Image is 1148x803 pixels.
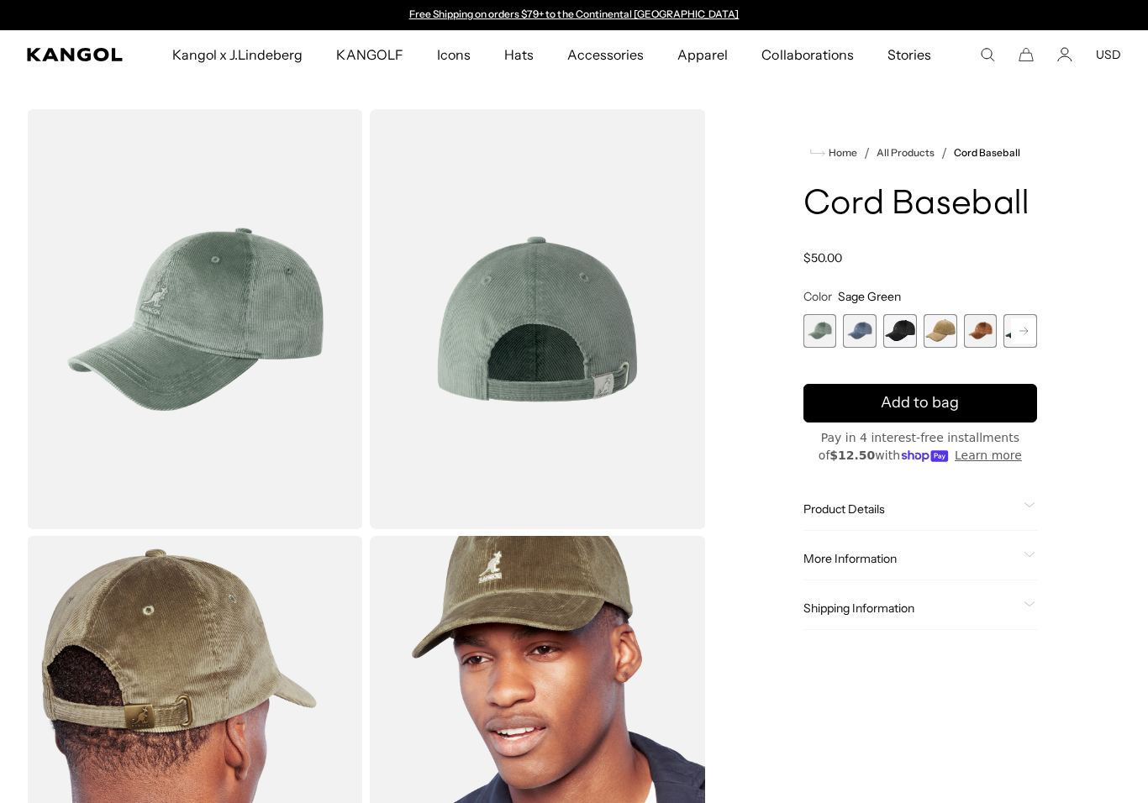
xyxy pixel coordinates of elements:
div: 4 of 9 [924,314,957,348]
span: Apparel [677,30,728,79]
nav: breadcrumbs [803,143,1037,163]
div: 1 of 9 [803,314,837,348]
span: KANGOLF [336,30,403,79]
div: 2 of 9 [843,314,877,348]
a: Icons [420,30,487,79]
a: Apparel [661,30,745,79]
span: Hats [504,30,534,79]
button: Cart [1019,47,1034,62]
div: 5 of 9 [964,314,998,348]
div: 1 of 2 [401,8,747,22]
span: Product Details [803,501,1017,517]
span: Color [803,289,832,304]
span: Icons [437,30,471,79]
slideshow-component: Announcement bar [401,8,747,22]
a: Stories [871,30,948,79]
label: Wood [964,314,998,348]
span: Kangol x J.Lindeberg [172,30,303,79]
a: Collaborations [745,30,870,79]
button: USD [1096,47,1121,62]
span: Add to bag [881,391,959,414]
a: Hats [487,30,550,79]
span: Collaborations [761,30,853,79]
a: Kangol x J.Lindeberg [155,30,320,79]
a: Free Shipping on orders $79+ to the Continental [GEOGRAPHIC_DATA] [409,8,740,20]
label: Beige [924,314,957,348]
span: Shipping Information [803,601,1017,616]
a: Kangol [27,48,124,61]
span: $50.00 [803,250,842,265]
img: color-sage-green [370,109,706,529]
a: Account [1057,47,1072,62]
div: 3 of 9 [883,314,917,348]
span: More Information [803,551,1017,566]
a: Cord Baseball [954,147,1019,159]
div: 6 of 9 [1003,314,1037,348]
span: Accessories [567,30,644,79]
img: color-sage-green [27,109,363,529]
div: Announcement [401,8,747,22]
label: Denim Blue [843,314,877,348]
h1: Cord Baseball [803,186,1037,223]
span: Sage Green [838,289,901,304]
span: Home [825,147,857,159]
li: / [857,143,870,163]
span: Stories [887,30,931,79]
a: Accessories [550,30,661,79]
a: Home [810,145,857,160]
a: All Products [877,147,935,159]
summary: Search here [980,47,995,62]
label: Sage Green [803,314,837,348]
button: Add to bag [803,384,1037,422]
label: Forrester [1003,314,1037,348]
li: / [935,143,947,163]
a: KANGOLF [319,30,419,79]
label: Black [883,314,917,348]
